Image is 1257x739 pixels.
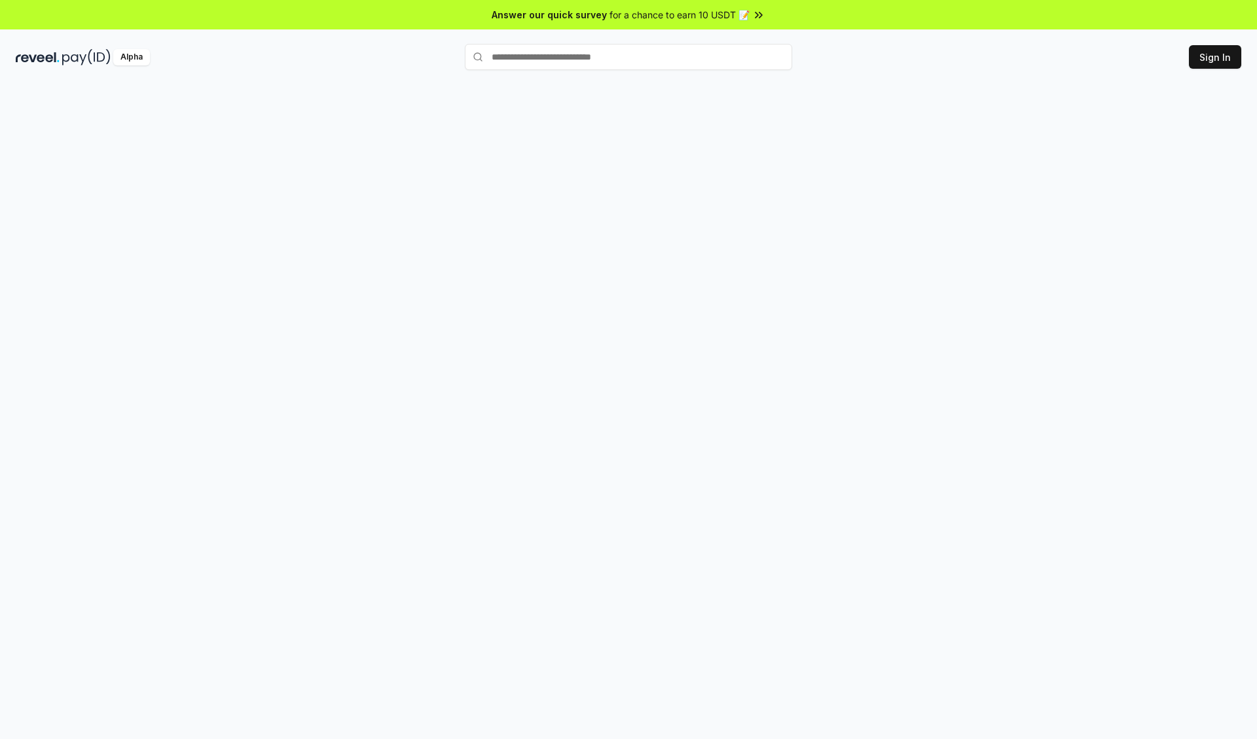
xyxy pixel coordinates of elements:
span: for a chance to earn 10 USDT 📝 [610,8,750,22]
img: pay_id [62,49,111,65]
span: Answer our quick survey [492,8,607,22]
div: Alpha [113,49,150,65]
img: reveel_dark [16,49,60,65]
button: Sign In [1189,45,1241,69]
